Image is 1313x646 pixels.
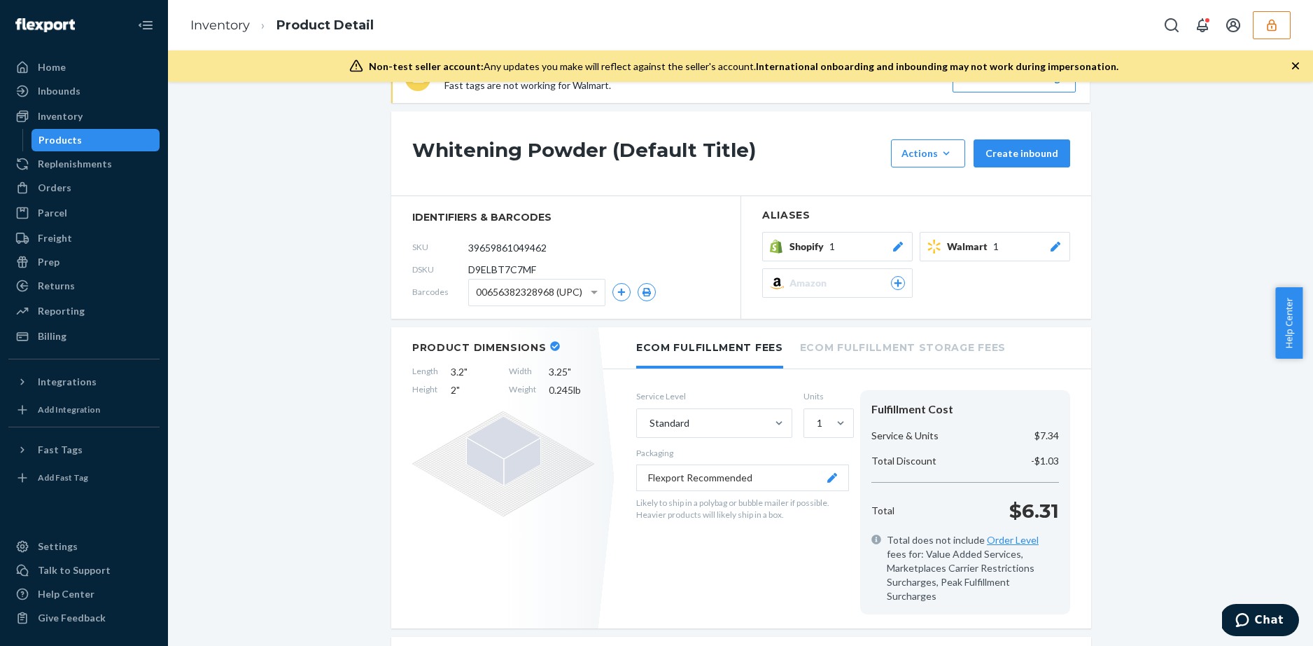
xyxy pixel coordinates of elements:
a: Freight [8,227,160,249]
input: 1 [815,416,817,430]
div: Talk to Support [38,563,111,577]
button: Close Navigation [132,11,160,39]
p: Service & Units [871,429,939,443]
span: Weight [509,383,536,397]
p: Fast tags are not working for Walmart. [444,78,662,92]
div: Any updates you make will reflect against the seller's account. [369,60,1118,74]
span: 00656382328968 (UPC) [476,280,582,304]
div: Freight [38,231,72,245]
span: SKU [412,241,468,253]
a: Products [31,129,160,151]
div: Returns [38,279,75,293]
p: $7.34 [1034,429,1059,443]
a: Add Fast Tag [8,467,160,489]
button: Amazon [762,268,913,298]
div: Parcel [38,206,67,220]
div: Reporting [38,304,85,318]
button: Talk to Support [8,559,160,582]
p: Total Discount [871,454,936,468]
div: Integrations [38,375,97,389]
li: Ecom Fulfillment Fees [636,327,783,369]
div: Add Integration [38,404,100,415]
a: Inventory [190,18,250,33]
a: Returns [8,275,160,297]
ol: breadcrumbs [179,5,385,46]
div: Actions [901,146,955,160]
div: Billing [38,329,66,343]
button: Open notifications [1188,11,1216,39]
span: 1 [829,240,835,254]
a: Order Level [987,534,1039,546]
li: Ecom Fulfillment Storage Fees [800,327,1006,366]
div: Prep [38,255,59,269]
button: Actions [891,139,965,167]
img: Flexport logo [15,18,75,32]
div: Home [38,60,66,74]
a: Inventory [8,105,160,128]
p: $6.31 [1009,497,1059,525]
p: -$1.03 [1031,454,1059,468]
a: Reporting [8,300,160,322]
div: Inbounds [38,84,80,98]
a: Parcel [8,202,160,224]
button: Shopify1 [762,232,913,261]
button: Flexport Recommended [636,465,849,491]
input: Standard [648,416,650,430]
span: 3.25 [549,365,594,379]
div: Fast Tags [38,443,83,457]
button: Fast Tags [8,439,160,461]
a: Home [8,56,160,78]
div: Inventory [38,109,83,123]
a: Prep [8,251,160,273]
a: Orders [8,177,160,199]
p: Likely to ship in a polybag or bubble mailer if possible. Heavier products will likely ship in a ... [636,497,849,521]
div: Add Fast Tag [38,472,88,483]
div: Fulfillment Cost [871,401,1059,418]
span: 2 [451,383,496,397]
span: 3.2 [451,365,496,379]
a: Inbounds [8,80,160,102]
h2: Product Dimensions [412,341,547,354]
a: Replenishments [8,153,160,175]
label: Service Level [636,390,792,402]
span: Width [509,365,536,379]
span: Non-test seller account: [369,60,484,72]
span: identifiers & barcodes [412,210,719,224]
button: Help Center [1275,287,1303,359]
h1: Whitening Powder (Default Title) [412,139,884,167]
span: " [568,366,571,378]
div: Give Feedback [38,611,106,625]
span: D9ELBT7C7MF [468,263,536,277]
div: Settings [38,540,78,554]
button: Walmart1 [920,232,1070,261]
span: Barcodes [412,286,468,298]
p: Total [871,504,894,518]
span: Walmart [947,240,993,254]
span: DSKU [412,263,468,275]
span: " [456,384,460,396]
a: Billing [8,325,160,348]
span: Height [412,383,438,397]
button: Create inbound [974,139,1070,167]
a: Help Center [8,583,160,605]
span: Shopify [789,240,829,254]
a: Product Detail [276,18,374,33]
span: 0.245 lb [549,383,594,397]
div: Replenishments [38,157,112,171]
span: " [464,366,468,378]
span: 1 [993,240,999,254]
div: Help Center [38,587,94,601]
div: Products [38,133,82,147]
label: Units [803,390,849,402]
a: Add Integration [8,399,160,421]
div: Orders [38,181,71,195]
button: Give Feedback [8,607,160,629]
h2: Aliases [762,210,1070,221]
div: 1 [817,416,822,430]
span: Amazon [789,276,832,290]
button: Open account menu [1219,11,1247,39]
iframe: Opens a widget where you can chat to one of our agents [1222,604,1299,639]
span: Total does not include fees for: Value Added Services, Marketplaces Carrier Restrictions Surcharg... [887,533,1059,603]
button: Integrations [8,371,160,393]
